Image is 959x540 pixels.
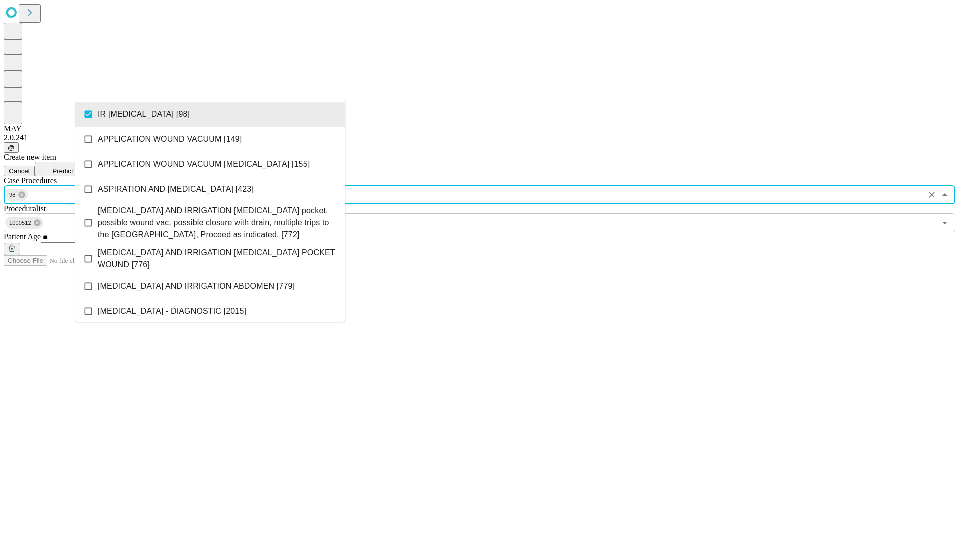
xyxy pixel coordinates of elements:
[938,216,952,230] button: Open
[4,142,19,153] button: @
[4,204,46,213] span: Proceduralist
[98,305,246,317] span: [MEDICAL_DATA] - DIAGNOSTIC [2015]
[4,176,57,185] span: Scheduled Procedure
[98,108,190,120] span: IR [MEDICAL_DATA] [98]
[5,217,43,229] div: 1000512
[925,188,939,202] button: Clear
[4,124,955,133] div: MAY
[8,144,15,151] span: @
[4,133,955,142] div: 2.0.241
[5,217,35,229] span: 1000512
[98,280,295,292] span: [MEDICAL_DATA] AND IRRIGATION ABDOMEN [779]
[98,158,310,170] span: APPLICATION WOUND VACUUM [MEDICAL_DATA] [155]
[98,183,254,195] span: ASPIRATION AND [MEDICAL_DATA] [423]
[5,189,28,201] div: 98
[98,205,337,241] span: [MEDICAL_DATA] AND IRRIGATION [MEDICAL_DATA] pocket, possible wound vac, possible closure with dr...
[35,162,81,176] button: Predict
[9,167,30,175] span: Cancel
[98,247,337,271] span: [MEDICAL_DATA] AND IRRIGATION [MEDICAL_DATA] POCKET WOUND [776]
[98,133,242,145] span: APPLICATION WOUND VACUUM [149]
[4,232,41,241] span: Patient Age
[52,167,73,175] span: Predict
[4,153,56,161] span: Create new item
[5,189,20,201] span: 98
[4,166,35,176] button: Cancel
[938,188,952,202] button: Close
